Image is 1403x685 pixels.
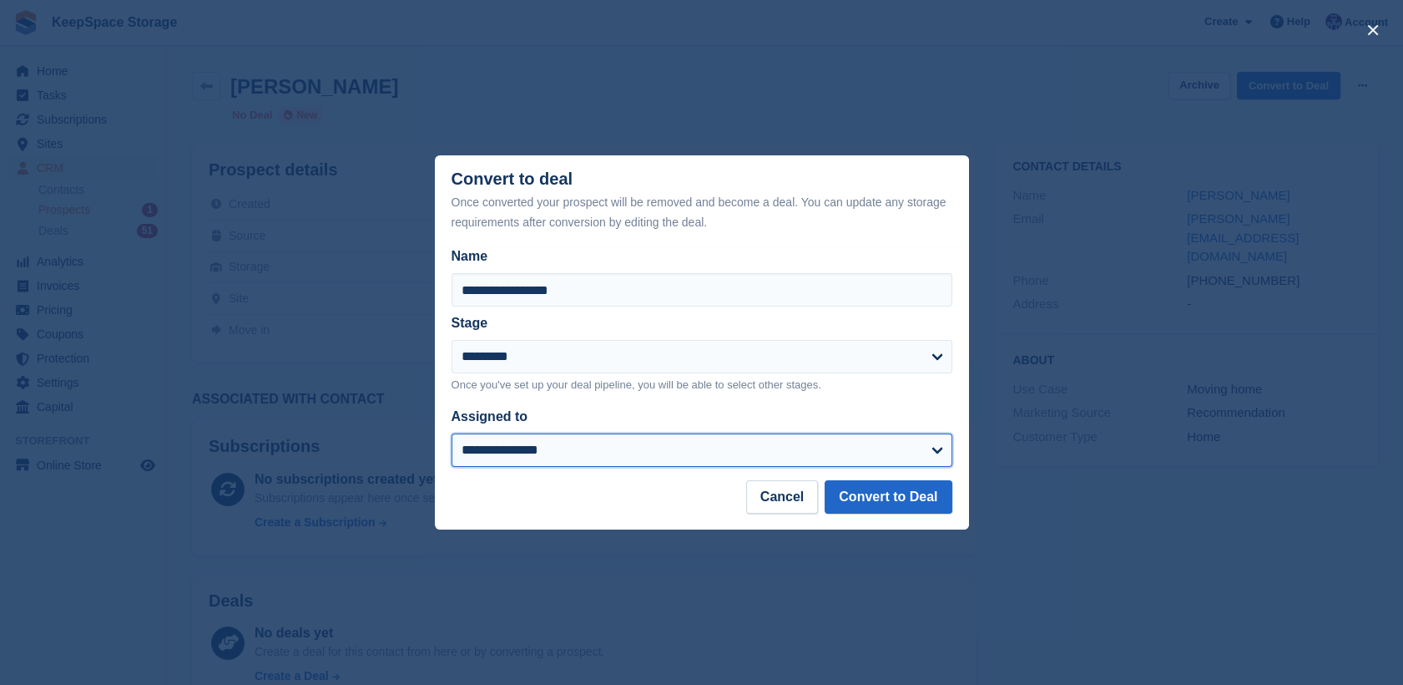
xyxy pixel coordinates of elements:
label: Stage [452,316,488,330]
button: Convert to Deal [825,480,951,514]
button: close [1360,17,1386,43]
div: Once converted your prospect will be removed and become a deal. You can update any storage requir... [452,192,952,232]
p: Once you've set up your deal pipeline, you will be able to select other stages. [452,377,952,393]
button: Cancel [746,480,818,514]
div: Convert to deal [452,170,952,232]
label: Assigned to [452,409,528,424]
label: Name [452,246,952,266]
